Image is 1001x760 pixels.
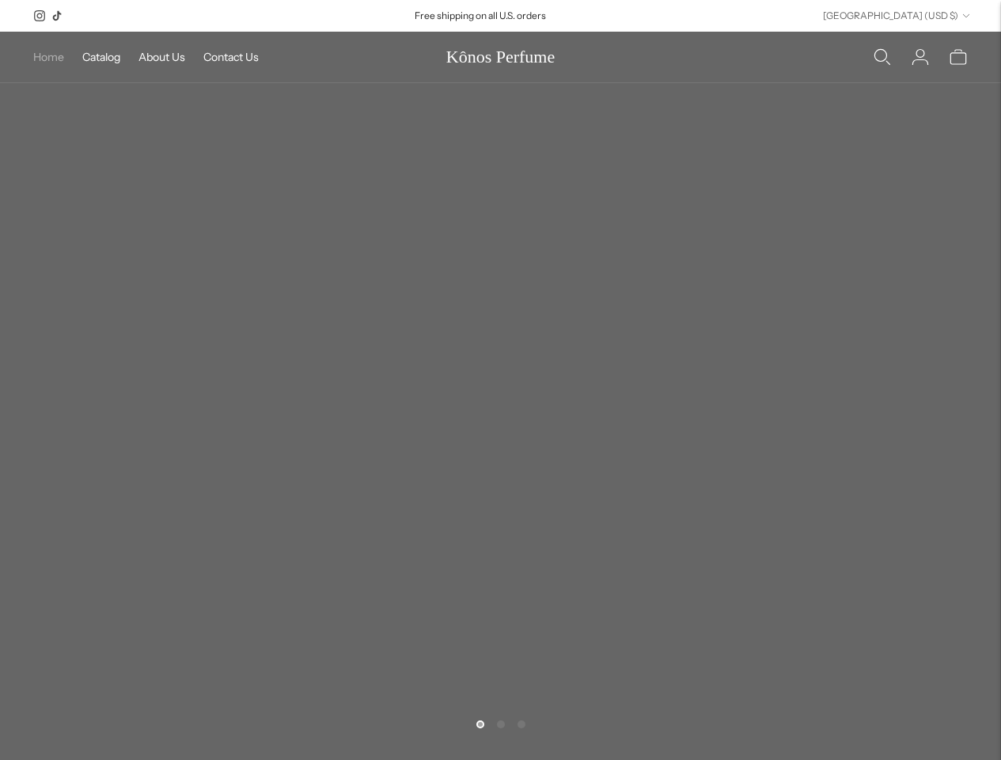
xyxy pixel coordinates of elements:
a: Kônos Perfume [446,40,555,74]
a: Open quick search [871,40,893,74]
a: Home [33,40,64,74]
a: Catalog [82,40,120,74]
button: Move carousel to slide 1 [476,720,484,728]
a: Contact Us [203,40,259,74]
button: Move carousel to slide 3 [518,720,525,728]
span: Kônos Perfume [446,47,555,66]
button: Move carousel to slide 2 [497,720,505,728]
a: About Us [138,40,185,74]
a: Login [909,40,931,74]
button: [GEOGRAPHIC_DATA] (USD $) [823,5,969,27]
